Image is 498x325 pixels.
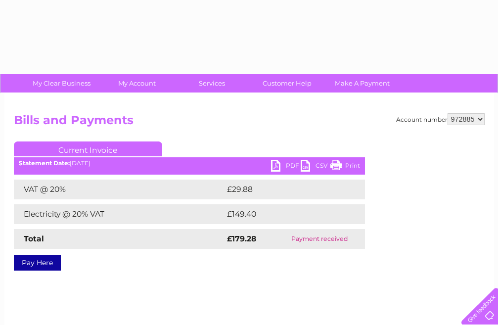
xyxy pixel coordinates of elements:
[14,141,162,156] a: Current Invoice
[14,180,225,199] td: VAT @ 20%
[274,229,364,249] td: Payment received
[14,160,365,167] div: [DATE]
[396,113,485,125] div: Account number
[321,74,403,93] a: Make A Payment
[21,74,102,93] a: My Clear Business
[24,234,44,243] strong: Total
[14,204,225,224] td: Electricity @ 20% VAT
[330,160,360,174] a: Print
[14,113,485,132] h2: Bills and Payments
[96,74,178,93] a: My Account
[225,180,346,199] td: £29.88
[246,74,328,93] a: Customer Help
[171,74,253,93] a: Services
[271,160,301,174] a: PDF
[225,204,347,224] td: £149.40
[227,234,256,243] strong: £179.28
[301,160,330,174] a: CSV
[19,159,70,167] b: Statement Date:
[14,255,61,271] a: Pay Here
